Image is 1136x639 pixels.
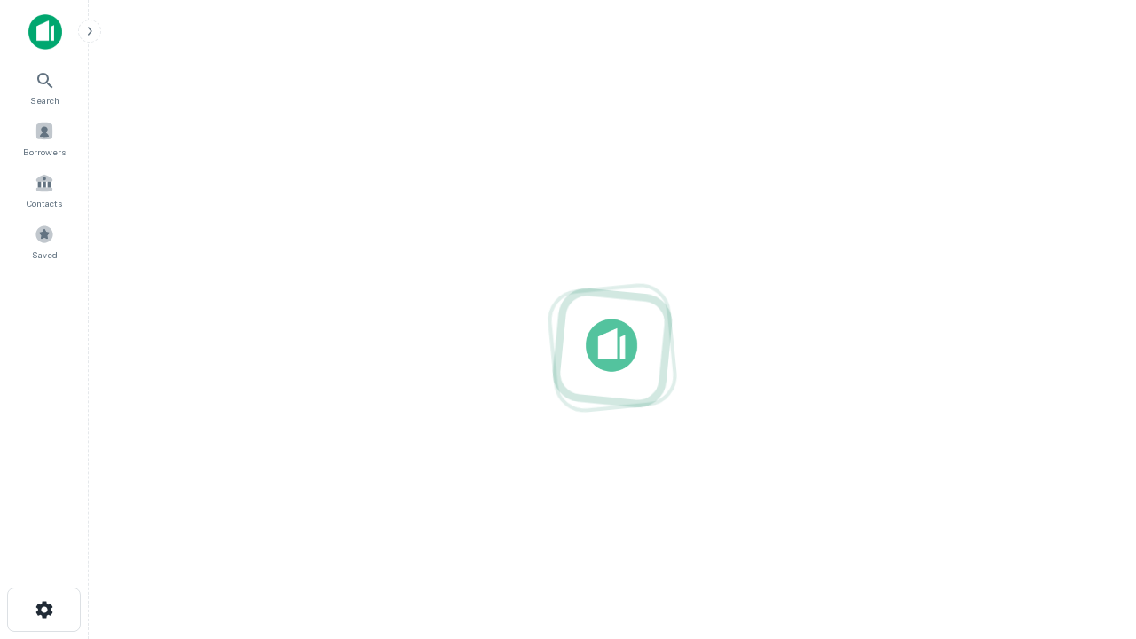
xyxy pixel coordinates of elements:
[5,166,83,214] a: Contacts
[28,14,62,50] img: capitalize-icon.png
[5,63,83,111] a: Search
[32,248,58,262] span: Saved
[5,217,83,265] a: Saved
[27,196,62,210] span: Contacts
[23,145,66,159] span: Borrowers
[1047,440,1136,525] iframe: Chat Widget
[30,93,59,107] span: Search
[5,114,83,162] a: Borrowers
